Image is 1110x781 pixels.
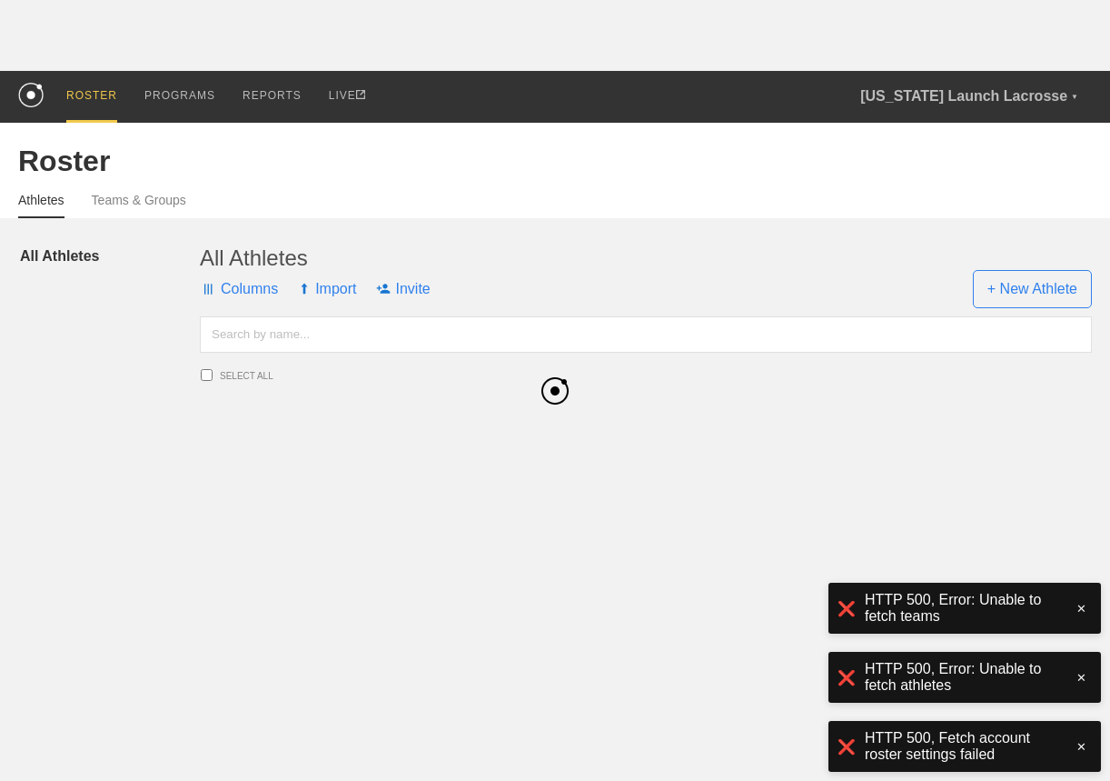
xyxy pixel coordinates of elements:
a: Athletes [18,193,64,218]
span: Invite [376,262,430,316]
span: HTTP 500, Error: Unable to fetch athletes [865,661,1053,694]
span: HTTP 500, Fetch account roster settings failed [865,730,1053,763]
span: HTTP 500, Error: Unable to fetch teams [865,592,1053,625]
div: Roster [18,145,1092,178]
span: Import [298,262,356,316]
button: ✕ [1071,601,1092,616]
div: PROGRAMS [144,71,215,120]
a: REPORTS [229,71,315,120]
a: ROSTER [53,71,131,123]
span: ❌ [837,600,856,617]
div: LIVE [329,71,365,120]
div: ▼ [1071,90,1078,105]
a: Teams & Groups [92,193,186,216]
div: [US_STATE] Launch Lacrosse [860,71,1092,123]
span: ❌ [837,738,856,756]
span: ❌ [837,669,856,686]
div: All Athletes [200,245,1092,271]
a: LIVE [315,71,379,120]
a: All Athletes [20,245,200,267]
img: black_logo.png [539,375,571,407]
div: REPORTS [243,71,302,120]
span: Columns [200,262,278,316]
input: Search by name... [200,316,1092,353]
span: + New Athlete [973,270,1092,308]
img: logo [18,83,44,107]
span: SELECT ALL [220,371,441,381]
a: PROGRAMS [131,71,229,120]
button: ✕ [1071,670,1092,686]
button: ✕ [1071,739,1092,755]
div: ROSTER [66,71,117,123]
